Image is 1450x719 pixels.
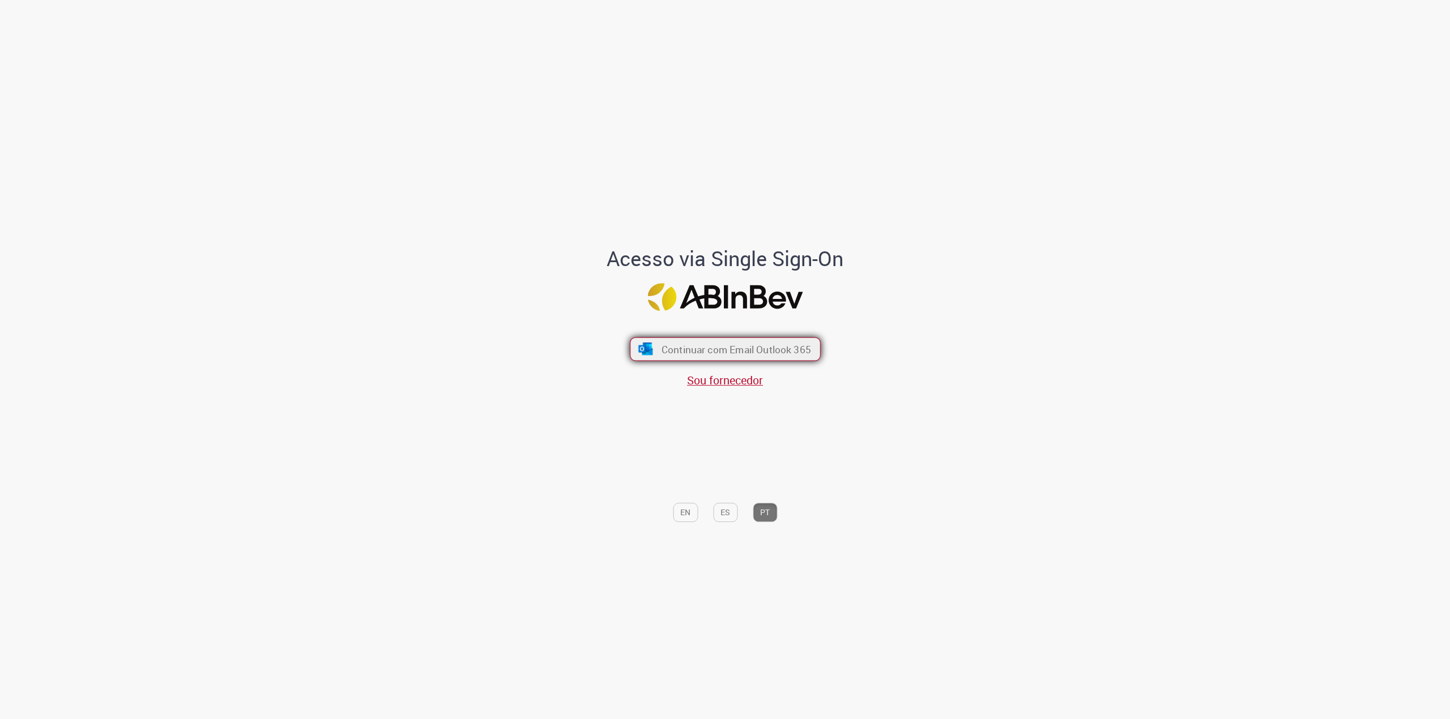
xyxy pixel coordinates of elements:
[713,503,737,522] button: ES
[637,343,654,355] img: ícone Azure/Microsoft 360
[661,343,811,356] span: Continuar com Email Outlook 365
[673,503,698,522] button: EN
[568,247,882,270] h1: Acesso via Single Sign-On
[753,503,777,522] button: PT
[687,373,763,388] a: Sou fornecedor
[630,337,821,361] button: ícone Azure/Microsoft 360 Continuar com Email Outlook 365
[647,284,803,311] img: Logo ABInBev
